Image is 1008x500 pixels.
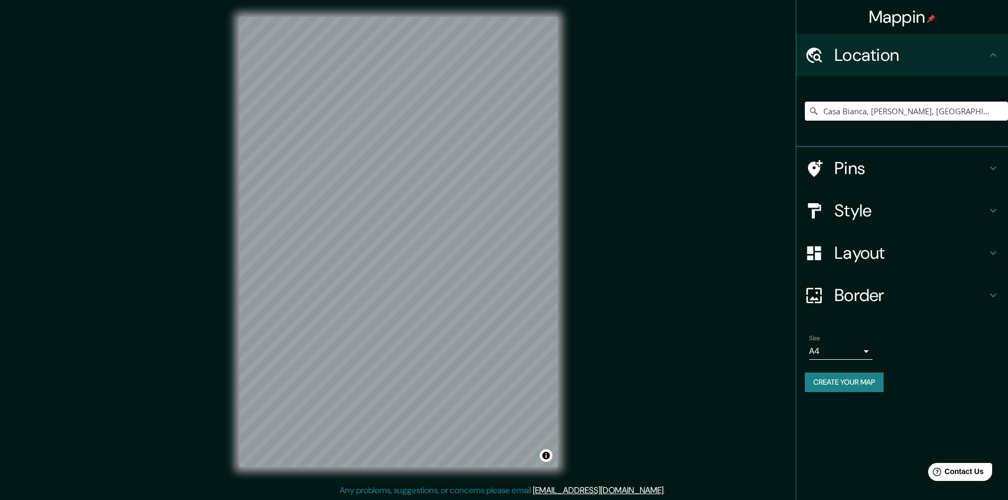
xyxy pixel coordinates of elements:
h4: Mappin [869,6,936,28]
label: Size [809,334,820,343]
div: Style [796,189,1008,232]
button: Toggle attribution [540,449,552,462]
h4: Location [834,44,987,66]
button: Create your map [805,372,884,392]
div: . [665,484,667,497]
h4: Pins [834,158,987,179]
div: Pins [796,147,1008,189]
div: . [667,484,669,497]
div: Location [796,34,1008,76]
h4: Style [834,200,987,221]
p: Any problems, suggestions, or concerns please email . [340,484,665,497]
div: Border [796,274,1008,316]
canvas: Map [239,17,558,467]
a: [EMAIL_ADDRESS][DOMAIN_NAME] [533,485,664,496]
div: Layout [796,232,1008,274]
input: Pick your city or area [805,102,1008,121]
img: pin-icon.png [927,14,936,23]
h4: Layout [834,242,987,263]
h4: Border [834,285,987,306]
iframe: Help widget launcher [914,459,996,488]
div: A4 [809,343,873,360]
